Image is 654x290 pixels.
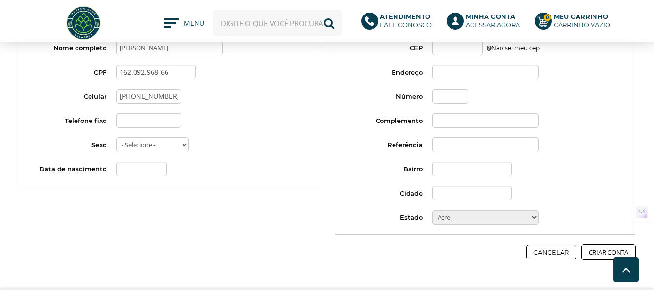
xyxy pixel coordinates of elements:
[466,13,520,29] p: Acessar agora
[184,18,203,33] span: MENU
[29,89,106,101] label: Celular
[29,65,106,77] label: CPF
[213,10,342,36] input: Digite o que você procura
[29,137,106,150] label: Sexo
[345,113,423,125] label: Complemento
[316,10,342,36] button: Buscar
[487,45,540,52] a: Não sei meu cep
[466,13,515,20] b: Minha Conta
[554,21,610,29] div: Carrinho Vazio
[345,137,423,150] label: Referência
[361,13,437,34] a: AtendimentoFale conosco
[380,13,430,20] b: Atendimento
[29,113,106,125] label: Telefone fixo
[447,13,525,34] a: Minha ContaAcessar agora
[164,18,203,28] button: MENU
[526,245,576,259] a: Cancelar
[581,244,636,260] button: Criar Conta
[345,89,423,101] label: Número
[29,162,106,174] label: Data de nascimento
[543,14,551,22] strong: 0
[65,5,102,41] img: Hopfen Haus BrewShop
[380,13,432,29] p: Fale conosco
[345,65,423,77] label: Endereço
[345,41,423,53] label: CEP
[345,210,423,222] label: Estado
[345,162,423,174] label: Bairro
[345,186,423,198] label: Cidade
[554,13,608,20] b: Meu Carrinho
[29,41,106,53] label: Nome completo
